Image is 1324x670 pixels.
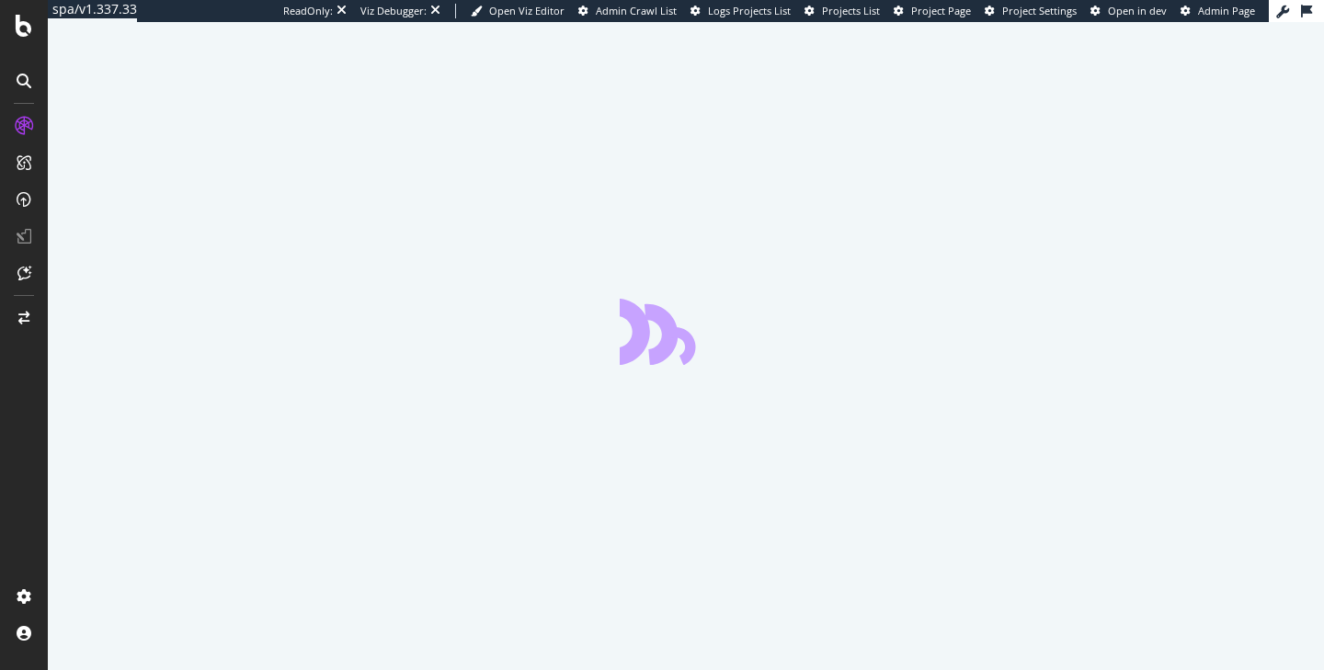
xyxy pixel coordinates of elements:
span: Admin Page [1198,4,1255,17]
div: animation [620,299,752,365]
div: Viz Debugger: [360,4,427,18]
span: Open in dev [1108,4,1167,17]
div: ReadOnly: [283,4,333,18]
span: Projects List [822,4,880,17]
a: Open in dev [1090,4,1167,18]
span: Project Page [911,4,971,17]
a: Project Settings [985,4,1077,18]
a: Admin Crawl List [578,4,677,18]
span: Admin Crawl List [596,4,677,17]
span: Project Settings [1002,4,1077,17]
span: Open Viz Editor [489,4,565,17]
a: Project Page [894,4,971,18]
a: Logs Projects List [691,4,791,18]
a: Admin Page [1181,4,1255,18]
span: Logs Projects List [708,4,791,17]
a: Projects List [805,4,880,18]
a: Open Viz Editor [471,4,565,18]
